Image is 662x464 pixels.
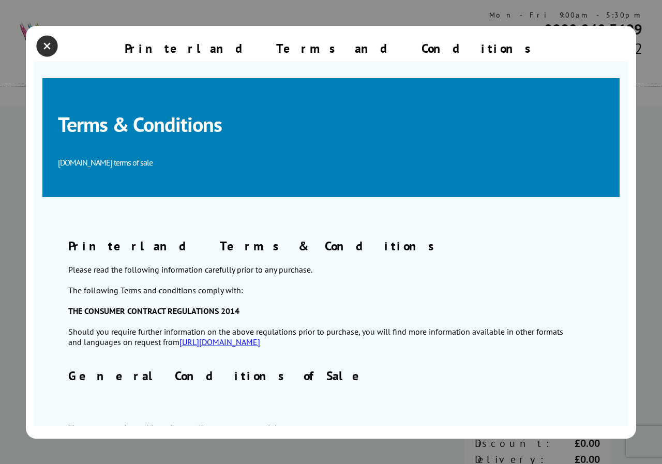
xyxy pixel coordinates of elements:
li: These terms and conditions do not affect your statutory rights. [68,423,567,433]
div: Printerland Terms and Conditions [125,40,537,56]
h2: General Conditions of Sale [68,368,567,384]
h2: Printerland Terms & Conditions [68,238,594,254]
strong: THE CONSUMER CONTRACT REGULATIONS 2014 [68,306,239,316]
span: Should you require further information on the above regulations prior to purchase, you will find ... [68,326,563,347]
span: Please read the following information carefully prior to any purchase. [68,264,312,275]
span: The following Terms and conditions comply with: [68,285,243,295]
p: [DOMAIN_NAME] terms of sale [58,155,265,170]
h1: Terms & Conditions [58,111,596,138]
button: close modal [39,38,55,54]
a: [URL][DOMAIN_NAME] [179,337,260,347]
